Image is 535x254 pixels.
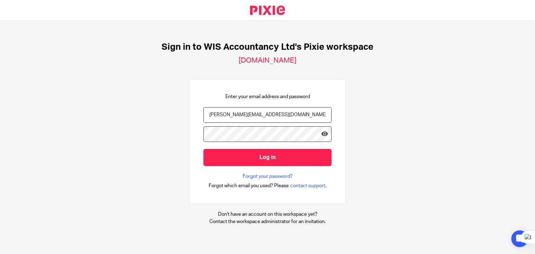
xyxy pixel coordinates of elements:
p: Contact the workspace administrator for an invitation. [209,218,326,225]
span: contact support [290,182,325,189]
span: Forgot which email you used? Please [209,182,289,189]
h2: [DOMAIN_NAME] [239,56,296,65]
p: Don't have an account on this workspace yet? [209,211,326,218]
input: Log in [203,149,332,166]
a: Forgot your password? [243,173,293,180]
h1: Sign in to WIS Accountancy Ltd's Pixie workspace [162,42,373,53]
p: Enter your email address and password [225,93,310,100]
div: . [209,182,327,190]
input: name@example.com [203,107,332,123]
